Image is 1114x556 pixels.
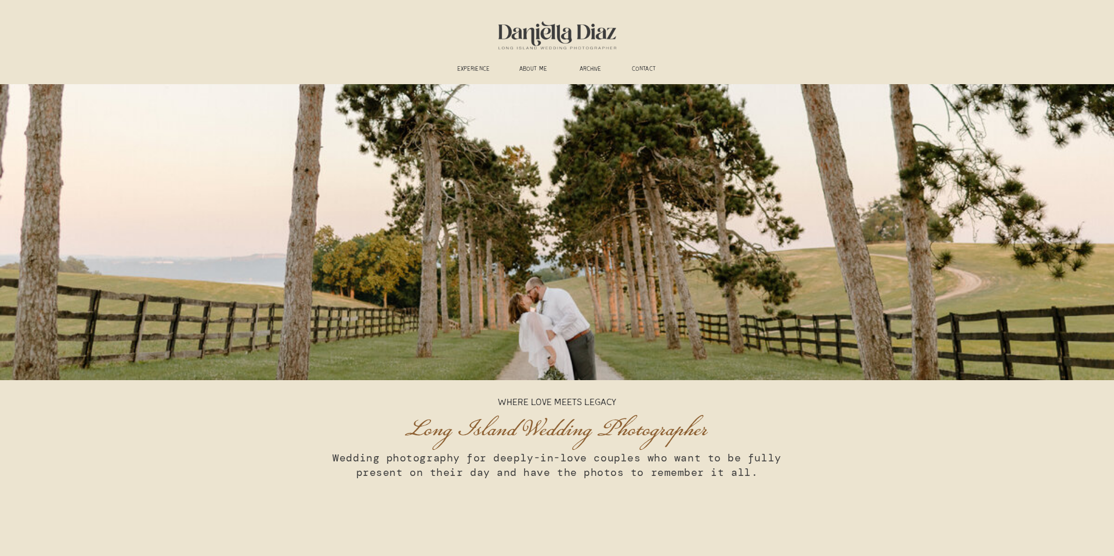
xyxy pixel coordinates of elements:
[470,397,644,410] p: Where Love Meets Legacy
[334,414,780,440] h1: Long Island Wedding Photographer
[512,66,555,74] a: ABOUT ME
[452,66,495,74] a: experience
[324,451,790,496] h3: Wedding photography for deeply-in-love couples who want to be fully present on their day and have...
[625,66,662,74] a: CONTACT
[572,66,609,74] a: ARCHIVE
